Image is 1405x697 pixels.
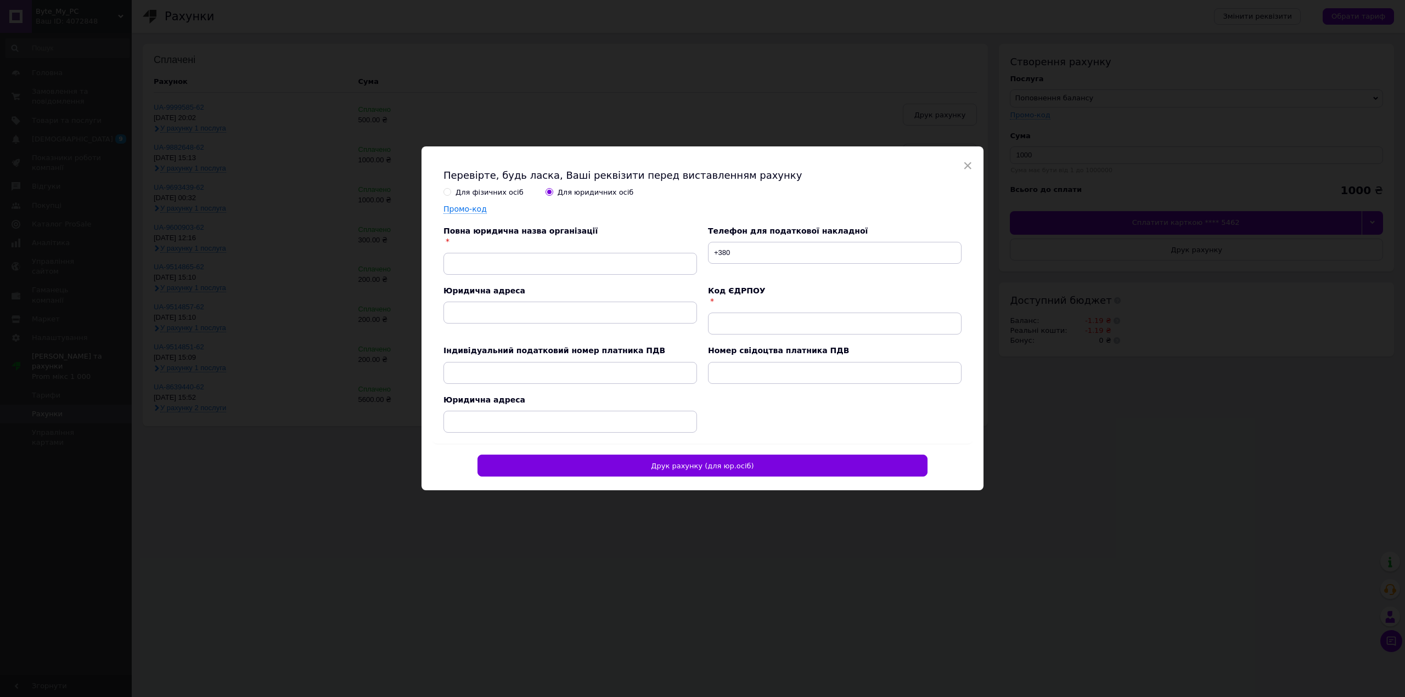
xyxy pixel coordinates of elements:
[651,462,754,470] span: Друк рахунку (для юр.осіб)
[477,455,927,477] button: Друк рахунку (для юр.осіб)
[443,226,598,235] label: Повна юридична назва організації
[443,395,525,404] label: Юридична адреса
[558,188,634,197] div: Для юридичних осіб
[443,205,487,213] label: Промо-код
[708,346,849,355] label: Номер свідоцтва платника ПДВ
[443,286,525,295] label: Юридична адреса
[708,286,766,295] label: Код ЄДРПОУ
[443,168,962,182] h2: Перевірте, будь ласка, Ваші реквізити перед виставленням рахунку
[708,226,868,235] label: Телефон для податкової накладної
[456,188,524,197] div: Для фізичних осіб
[443,346,665,355] label: Індивідуальний податковий номер платника ПДВ
[963,156,973,175] span: ×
